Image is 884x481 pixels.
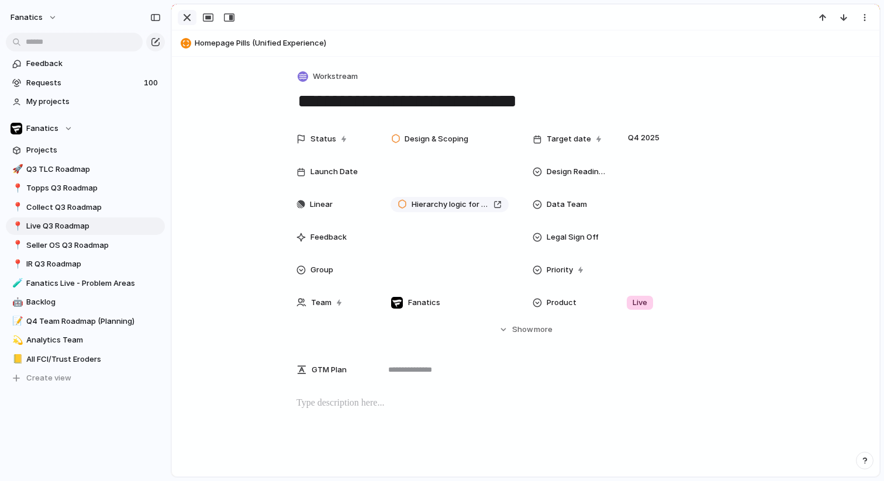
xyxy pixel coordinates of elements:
span: All FCI/Trust Eroders [26,354,161,365]
span: Homepage Pills (Unified Experience) [195,37,874,49]
a: Requests100 [6,74,165,92]
span: Design & Scoping [405,133,468,145]
span: Fanatics Live - Problem Areas [26,278,161,289]
span: Create view [26,372,71,384]
a: My projects [6,93,165,110]
div: 🚀 [12,162,20,176]
button: 🚀 [11,164,22,175]
span: Collect Q3 Roadmap [26,202,161,213]
button: Workstream [295,68,361,85]
span: Seller OS Q3 Roadmap [26,240,161,251]
span: Design Readiness [547,166,607,178]
div: 📒 [12,352,20,366]
span: Q4 Team Roadmap (Planning) [26,316,161,327]
span: Product [547,297,576,309]
a: Feedback [6,55,165,72]
a: 💫Analytics Team [6,331,165,349]
a: Hierarchy logic for new pills [391,197,509,212]
div: 📍 [12,258,20,271]
div: 💫 [12,334,20,347]
button: 📍 [11,240,22,251]
span: Live Q3 Roadmap [26,220,161,232]
span: Group [310,264,333,276]
span: Status [310,133,336,145]
span: IR Q3 Roadmap [26,258,161,270]
span: GTM Plan [312,364,347,376]
button: 💫 [11,334,22,346]
div: 📍 [12,220,20,233]
span: Linear [310,199,333,210]
span: Analytics Team [26,334,161,346]
div: 🤖 [12,296,20,309]
button: 📍 [11,220,22,232]
a: 📍Seller OS Q3 Roadmap [6,237,165,254]
span: Feedback [310,231,347,243]
button: fanatics [5,8,63,27]
button: Create view [6,369,165,387]
button: 📍 [11,182,22,194]
div: 📍 [12,182,20,195]
button: Homepage Pills (Unified Experience) [177,34,874,53]
span: Q4 2025 [625,131,662,145]
span: Fanatics [26,123,58,134]
span: Team [311,297,331,309]
span: Backlog [26,296,161,308]
button: 📍 [11,258,22,270]
a: 📝Q4 Team Roadmap (Planning) [6,313,165,330]
span: 100 [144,77,160,89]
span: Workstream [313,71,358,82]
a: 📍Collect Q3 Roadmap [6,199,165,216]
div: 📝 [12,314,20,328]
span: Target date [547,133,591,145]
span: fanatics [11,12,43,23]
button: 📍 [11,202,22,213]
span: Data Team [547,199,587,210]
button: 📒 [11,354,22,365]
span: Requests [26,77,140,89]
span: My projects [26,96,161,108]
a: 🧪Fanatics Live - Problem Areas [6,275,165,292]
button: Fanatics [6,120,165,137]
a: 📍IR Q3 Roadmap [6,255,165,273]
span: Priority [547,264,573,276]
a: 📒All FCI/Trust Eroders [6,351,165,368]
button: 🤖 [11,296,22,308]
button: 📝 [11,316,22,327]
a: Projects [6,141,165,159]
a: 📍Live Q3 Roadmap [6,217,165,235]
span: Hierarchy logic for new pills [412,199,489,210]
button: Showmore [296,319,755,340]
span: Topps Q3 Roadmap [26,182,161,194]
span: Projects [26,144,161,156]
div: 🧪 [12,276,20,290]
span: Live [633,297,647,309]
button: 🧪 [11,278,22,289]
a: 🚀Q3 TLC Roadmap [6,161,165,178]
a: 📍Topps Q3 Roadmap [6,179,165,197]
span: Launch Date [310,166,358,178]
span: Feedback [26,58,161,70]
div: 📍 [12,238,20,252]
a: 🤖Backlog [6,293,165,311]
span: Q3 TLC Roadmap [26,164,161,175]
span: more [534,324,552,335]
div: 📍 [12,200,20,214]
span: Legal Sign Off [547,231,599,243]
span: Show [512,324,533,335]
span: Fanatics [408,297,440,309]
